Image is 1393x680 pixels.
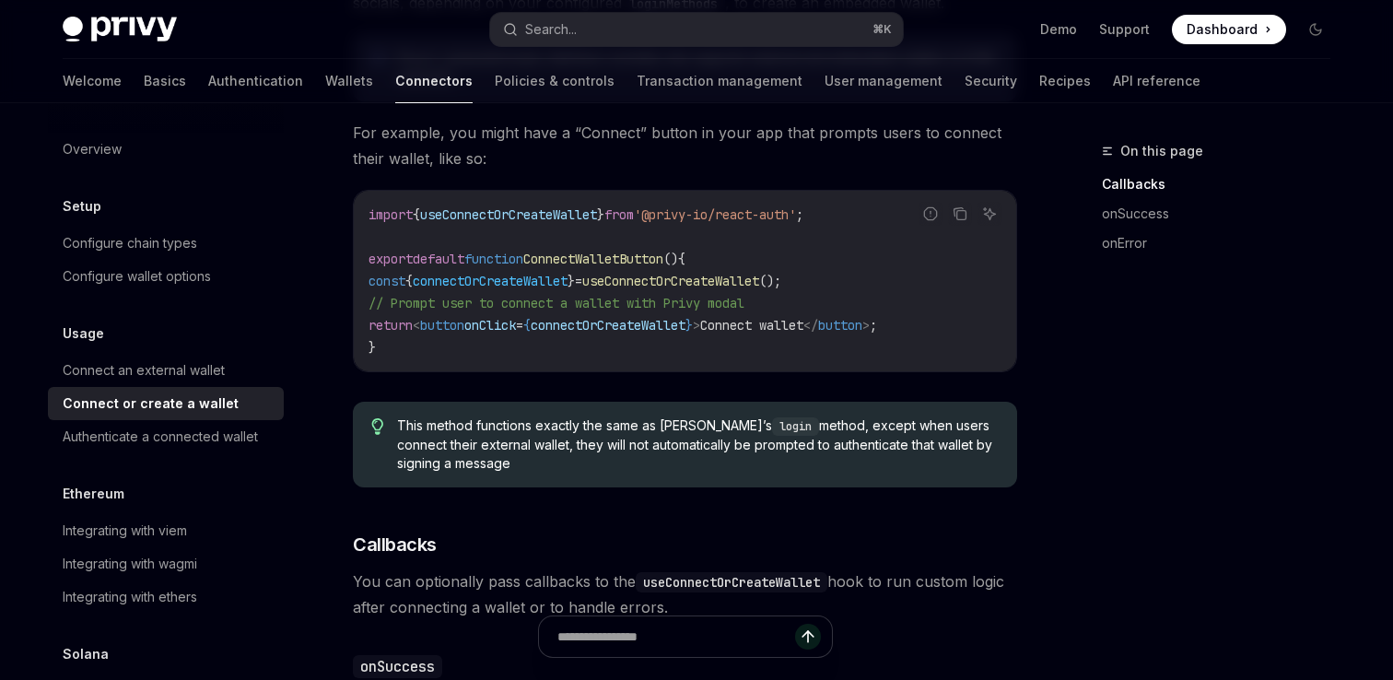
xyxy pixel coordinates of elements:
span: { [678,251,685,267]
span: ConnectWalletButton [523,251,663,267]
span: ; [796,206,803,223]
span: } [369,339,376,356]
a: Integrating with wagmi [48,547,284,580]
div: Overview [63,138,122,160]
a: Security [965,59,1017,103]
span: button [818,317,862,334]
a: Basics [144,59,186,103]
span: useConnectOrCreateWallet [582,273,759,289]
a: Support [1099,20,1150,39]
span: onClick [464,317,516,334]
span: import [369,206,413,223]
span: () [663,251,678,267]
a: Welcome [63,59,122,103]
span: = [516,317,523,334]
button: Report incorrect code [919,202,942,226]
span: For example, you might have a “Connect” button in your app that prompts users to connect their wa... [353,120,1017,171]
button: Toggle dark mode [1301,15,1330,44]
a: Recipes [1039,59,1091,103]
span: Dashboard [1187,20,1258,39]
div: Configure chain types [63,232,197,254]
span: return [369,317,413,334]
div: Authenticate a connected wallet [63,426,258,448]
span: > [862,317,870,334]
div: Connect or create a wallet [63,393,239,415]
a: Authentication [208,59,303,103]
button: Copy the contents from the code block [948,202,972,226]
svg: Tip [371,418,384,435]
button: Search...⌘K [490,13,903,46]
span: button [420,317,464,334]
span: You can optionally pass callbacks to the hook to run custom logic after connecting a wallet or to... [353,569,1017,620]
span: Connect wallet [700,317,803,334]
a: API reference [1113,59,1200,103]
span: Callbacks [353,532,437,557]
button: Send message [795,624,821,650]
span: '@privy-io/react-auth' [634,206,796,223]
span: This method functions exactly the same as [PERSON_NAME]’s method, except when users connect their... [397,416,999,473]
span: } [685,317,693,334]
div: Integrating with ethers [63,586,197,608]
a: Policies & controls [495,59,615,103]
h5: Solana [63,643,109,665]
a: Connect an external wallet [48,354,284,387]
span: export [369,251,413,267]
span: (); [759,273,781,289]
span: const [369,273,405,289]
a: onSuccess [1102,199,1345,229]
h5: Ethereum [63,483,124,505]
span: connectOrCreateWallet [531,317,685,334]
span: from [604,206,634,223]
a: Connectors [395,59,473,103]
a: Wallets [325,59,373,103]
div: Integrating with viem [63,520,187,542]
a: Demo [1040,20,1077,39]
span: function [464,251,523,267]
span: < [413,317,420,334]
span: { [405,273,413,289]
a: onError [1102,229,1345,258]
span: ; [870,317,877,334]
code: login [772,417,819,436]
a: Callbacks [1102,170,1345,199]
span: } [568,273,575,289]
div: Configure wallet options [63,265,211,287]
div: Connect an external wallet [63,359,225,381]
span: ⌘ K [872,22,892,37]
div: Search... [525,18,577,41]
span: On this page [1120,140,1203,162]
a: Integrating with ethers [48,580,284,614]
span: { [413,206,420,223]
span: } [597,206,604,223]
a: User management [825,59,942,103]
a: Overview [48,133,284,166]
a: Dashboard [1172,15,1286,44]
button: Ask AI [977,202,1001,226]
span: > [693,317,700,334]
span: </ [803,317,818,334]
a: Configure chain types [48,227,284,260]
span: connectOrCreateWallet [413,273,568,289]
a: Transaction management [637,59,802,103]
a: Configure wallet options [48,260,284,293]
span: default [413,251,464,267]
span: { [523,317,531,334]
img: dark logo [63,17,177,42]
code: useConnectOrCreateWallet [636,572,827,592]
h5: Usage [63,322,104,345]
span: useConnectOrCreateWallet [420,206,597,223]
a: Authenticate a connected wallet [48,420,284,453]
a: Connect or create a wallet [48,387,284,420]
div: Integrating with wagmi [63,553,197,575]
span: // Prompt user to connect a wallet with Privy modal [369,295,744,311]
h5: Setup [63,195,101,217]
span: = [575,273,582,289]
a: Integrating with viem [48,514,284,547]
